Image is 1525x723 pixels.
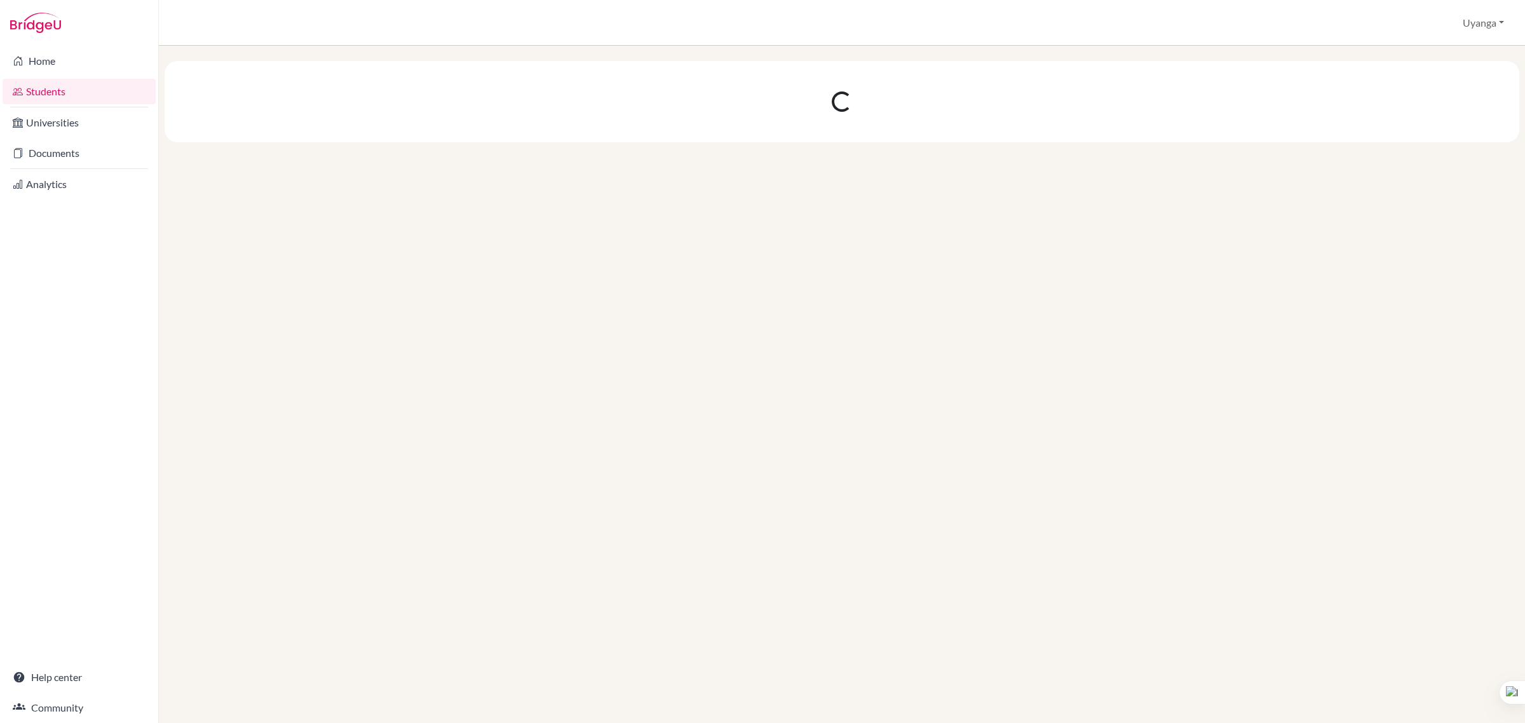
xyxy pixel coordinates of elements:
a: Universities [3,110,156,135]
a: Analytics [3,172,156,197]
a: Home [3,48,156,74]
img: Bridge-U [10,13,61,33]
a: Students [3,79,156,104]
button: Uyanga [1457,11,1510,35]
a: Community [3,695,156,720]
a: Help center [3,665,156,690]
a: Documents [3,140,156,166]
